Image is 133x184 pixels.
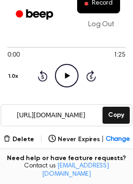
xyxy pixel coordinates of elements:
span: Contact us [6,162,127,178]
a: Log Out [79,13,124,35]
span: | [40,134,43,145]
button: Delete [3,135,34,144]
a: [EMAIL_ADDRESS][DOMAIN_NAME] [42,163,109,178]
a: Beep [9,6,61,24]
button: Copy [103,107,130,124]
span: 0:00 [7,51,19,60]
button: Never Expires|Change [48,135,130,144]
span: 1:25 [114,51,126,60]
button: 1.0x [7,69,21,84]
span: Change [106,135,130,144]
span: | [102,135,104,144]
